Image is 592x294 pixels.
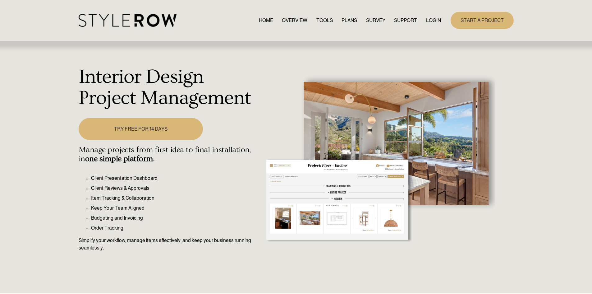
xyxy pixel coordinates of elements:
[394,16,417,25] a: folder dropdown
[79,118,203,140] a: TRY FREE FOR 14 DAYS
[259,16,273,25] a: HOME
[79,67,258,109] h1: Interior Design Project Management
[366,16,385,25] a: SURVEY
[85,154,153,163] strong: one simple platform
[282,16,307,25] a: OVERVIEW
[91,175,258,182] p: Client Presentation Dashboard
[91,224,258,232] p: Order Tracking
[79,237,258,252] p: Simplify your workflow, manage items effectively, and keep your business running seamlessly.
[79,14,177,27] img: StyleRow
[342,16,357,25] a: PLANS
[426,16,441,25] a: LOGIN
[91,194,258,202] p: Item Tracking & Collaboration
[91,214,258,222] p: Budgeting and Invoicing
[394,17,417,24] span: SUPPORT
[79,145,258,164] h4: Manage projects from first idea to final installation, in .
[91,184,258,192] p: Client Reviews & Approvals
[91,204,258,212] p: Keep Your Team Aligned
[451,12,514,29] a: START A PROJECT
[316,16,333,25] a: TOOLS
